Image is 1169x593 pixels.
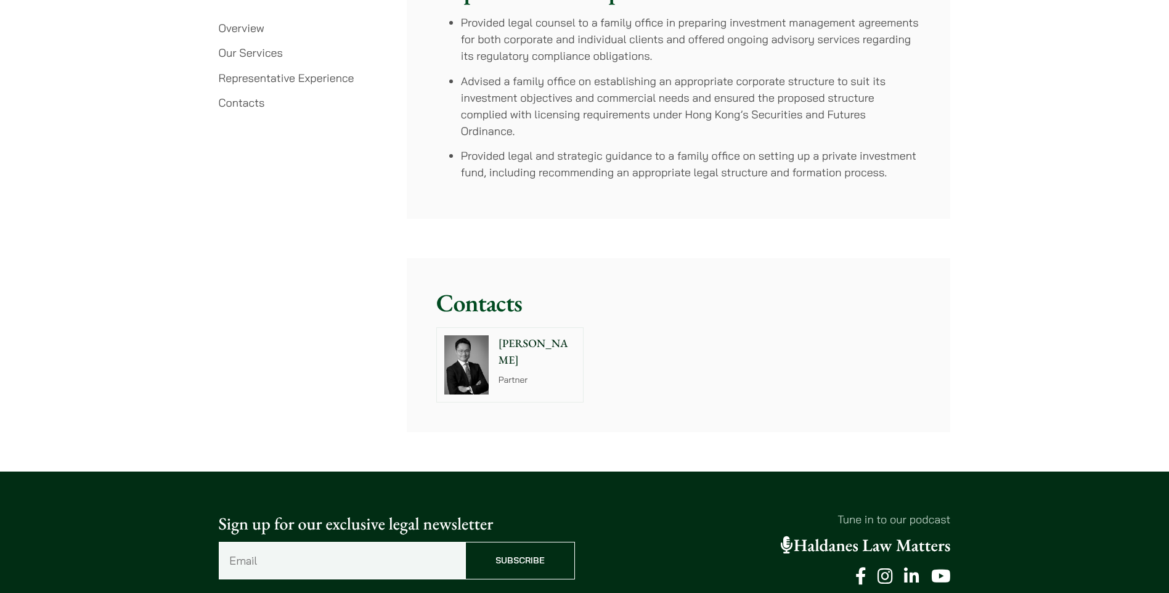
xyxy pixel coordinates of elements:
[461,147,921,181] li: Provided legal and strategic guidance to a family office on setting up a private investment fund,...
[219,71,354,85] a: Representative Experience
[461,73,921,139] li: Advised a family office on establishing an appropriate corporate structure to suit its investment...
[465,542,575,579] input: Subscribe
[436,327,584,403] a: [PERSON_NAME] Partner
[461,14,921,64] li: Provided legal counsel to a family office in preparing investment management agreements for both ...
[219,46,283,60] a: Our Services
[219,511,575,537] p: Sign up for our exclusive legal newsletter
[219,96,265,110] a: Contacts
[499,335,576,369] p: [PERSON_NAME]
[219,21,264,35] a: Overview
[781,534,951,557] a: Haldanes Law Matters
[499,374,576,386] p: Partner
[219,542,465,579] input: Email
[436,288,921,317] h2: Contacts
[595,511,951,528] p: Tune in to our podcast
